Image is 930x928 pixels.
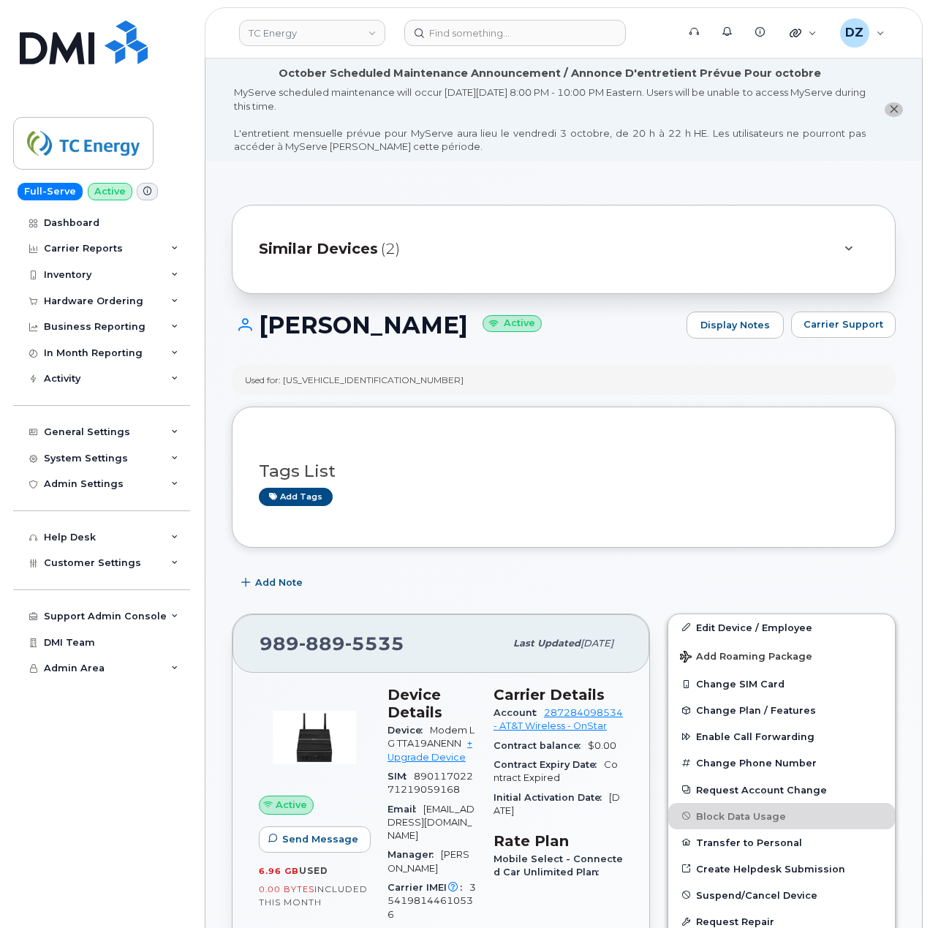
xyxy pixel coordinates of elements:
div: October Scheduled Maintenance Announcement / Annonce D'entretient Prévue Pour octobre [279,66,821,81]
span: Email [387,804,423,815]
a: Display Notes [687,312,784,339]
span: Contract balance [494,740,588,751]
div: MyServe scheduled maintenance will occur [DATE][DATE] 8:00 PM - 10:00 PM Eastern. Users will be u... [234,86,866,154]
span: Add Roaming Package [680,651,812,665]
button: Suspend/Cancel Device [668,882,895,908]
span: Device [387,725,430,736]
h3: Device Details [387,686,476,721]
span: Suspend/Cancel Device [696,889,817,900]
h3: Carrier Details [494,686,623,703]
span: Account [494,707,544,718]
button: Block Data Usage [668,803,895,829]
span: 6.96 GB [259,866,299,876]
button: Send Message [259,826,371,853]
small: Active [483,315,542,332]
button: Request Account Change [668,777,895,803]
span: 354198144610536 [387,882,476,920]
span: Modem LG TTA19ANENN [387,725,475,749]
span: Send Message [282,832,358,846]
span: 5535 [345,633,404,654]
button: Change Plan / Features [668,697,895,723]
span: Add Note [255,576,303,589]
button: close notification [885,102,903,118]
span: (2) [381,238,400,260]
span: 0.00 Bytes [259,884,314,894]
span: SIM [387,771,414,782]
a: 287284098534 - AT&T Wireless - OnStar [494,707,623,731]
span: 89011702271219059168 [387,771,473,795]
span: Manager [387,849,441,860]
button: Enable Call Forwarding [668,723,895,750]
button: Add Roaming Package [668,641,895,671]
div: Used for: [US_VEHICLE_IDENTIFICATION_NUMBER] [245,374,464,386]
button: Transfer to Personal [668,829,895,856]
button: Change SIM Card [668,671,895,697]
span: Active [276,798,307,812]
button: Change Phone Number [668,750,895,776]
span: [DATE] [581,638,613,649]
span: Mobile Select - Connected Car Unlimited Plan [494,853,623,878]
h1: [PERSON_NAME] [232,312,679,338]
span: 889 [299,633,345,654]
span: Similar Devices [259,238,378,260]
span: [PERSON_NAME] [387,849,469,873]
span: used [299,865,328,876]
iframe: Messenger Launcher [866,864,919,917]
span: Enable Call Forwarding [696,731,814,742]
button: Add Note [232,570,315,596]
span: Contract Expiry Date [494,759,604,770]
span: Carrier Support [804,317,883,331]
span: Last updated [513,638,581,649]
a: Create Helpdesk Submission [668,856,895,882]
span: Carrier IMEI [387,882,469,893]
span: 989 [260,633,404,654]
span: [EMAIL_ADDRESS][DOMAIN_NAME] [387,804,475,842]
a: + Upgrade Device [387,738,472,762]
a: Edit Device / Employee [668,614,895,641]
span: Change Plan / Features [696,705,816,716]
span: Initial Activation Date [494,792,609,803]
button: Carrier Support [791,312,896,338]
a: Add tags [259,488,333,506]
span: $0.00 [588,740,616,751]
img: image20231002-3703462-1i41ug5.jpeg [271,693,358,781]
h3: Tags List [259,462,869,480]
h3: Rate Plan [494,832,623,850]
span: [DATE] [494,792,620,816]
